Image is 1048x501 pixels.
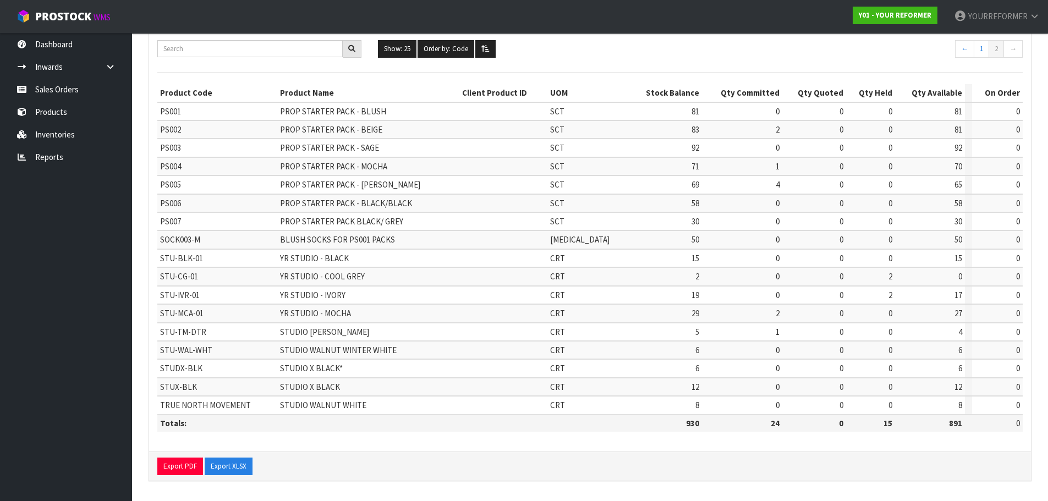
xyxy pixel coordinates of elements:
[776,290,780,300] span: 0
[846,84,895,102] th: Qty Held
[695,363,699,373] span: 6
[692,198,699,208] span: 58
[160,216,181,227] span: PS007
[550,216,564,227] span: SCT
[160,179,181,190] span: PS005
[277,84,459,102] th: Product Name
[550,234,610,245] span: [MEDICAL_DATA]
[1016,161,1020,172] span: 0
[280,124,382,135] span: PROP STARTER PACK - BEIGE
[160,142,181,153] span: PS003
[776,400,780,410] span: 0
[954,106,962,117] span: 81
[958,400,962,410] span: 8
[954,161,962,172] span: 70
[972,84,1023,102] th: On Order
[840,253,843,263] span: 0
[776,179,780,190] span: 4
[418,40,474,58] button: Order by: Code
[280,234,395,245] span: BLUSH SOCKS FOR PS001 PACKS
[1016,106,1020,117] span: 0
[840,216,843,227] span: 0
[888,142,892,153] span: 0
[776,124,780,135] span: 2
[550,290,565,300] span: CRT
[692,382,699,392] span: 12
[958,363,962,373] span: 6
[776,308,780,318] span: 2
[1016,382,1020,392] span: 0
[1016,271,1020,282] span: 0
[160,400,251,410] span: TRUE NORTH MOVEMENT
[888,124,892,135] span: 0
[1016,216,1020,227] span: 0
[954,253,962,263] span: 15
[776,363,780,373] span: 0
[888,271,892,282] span: 2
[550,142,564,153] span: SCT
[280,106,386,117] span: PROP STARTER PACK - BLUSH
[695,400,699,410] span: 8
[840,271,843,282] span: 0
[1016,363,1020,373] span: 0
[1016,345,1020,355] span: 0
[840,382,843,392] span: 0
[776,327,780,337] span: 1
[692,216,699,227] span: 30
[695,345,699,355] span: 6
[692,106,699,117] span: 81
[840,142,843,153] span: 0
[954,198,962,208] span: 58
[280,198,412,208] span: PROP STARTER PACK - BLACK/BLACK
[550,253,565,263] span: CRT
[1016,124,1020,135] span: 0
[160,345,212,355] span: STU-WAL-WHT
[895,84,965,102] th: Qty Available
[884,418,892,428] strong: 15
[776,142,780,153] span: 0
[692,253,699,263] span: 15
[1016,400,1020,410] span: 0
[550,400,565,410] span: CRT
[280,179,420,190] span: PROP STARTER PACK - [PERSON_NAME]
[160,418,186,428] strong: Totals:
[280,345,397,355] span: STUDIO WALNUT WINTER WHITE
[1016,179,1020,190] span: 0
[776,345,780,355] span: 0
[160,327,206,337] span: STU-TM-DTR
[968,11,1028,21] span: YOURREFORMER
[378,40,416,58] button: Show: 25
[954,290,962,300] span: 17
[1016,234,1020,245] span: 0
[954,382,962,392] span: 12
[989,40,1004,58] a: 2
[840,234,843,245] span: 0
[702,84,782,102] th: Qty Committed
[888,179,892,190] span: 0
[1016,308,1020,318] span: 0
[692,308,699,318] span: 29
[550,124,564,135] span: SCT
[550,308,565,318] span: CRT
[550,271,565,282] span: CRT
[547,84,628,102] th: UOM
[686,418,699,428] strong: 930
[157,40,343,57] input: Search
[819,40,1023,60] nav: Page navigation
[692,290,699,300] span: 19
[35,9,91,24] span: ProStock
[840,308,843,318] span: 0
[888,234,892,245] span: 0
[840,363,843,373] span: 0
[695,327,699,337] span: 5
[888,382,892,392] span: 0
[17,9,30,23] img: cube-alt.png
[840,345,843,355] span: 0
[888,216,892,227] span: 0
[160,363,202,373] span: STUDX-BLK
[840,400,843,410] span: 0
[160,308,204,318] span: STU-MCA-01
[840,161,843,172] span: 0
[160,234,200,245] span: SOCK003-M
[280,216,403,227] span: PROP STARTER PACK BLACK/ GREY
